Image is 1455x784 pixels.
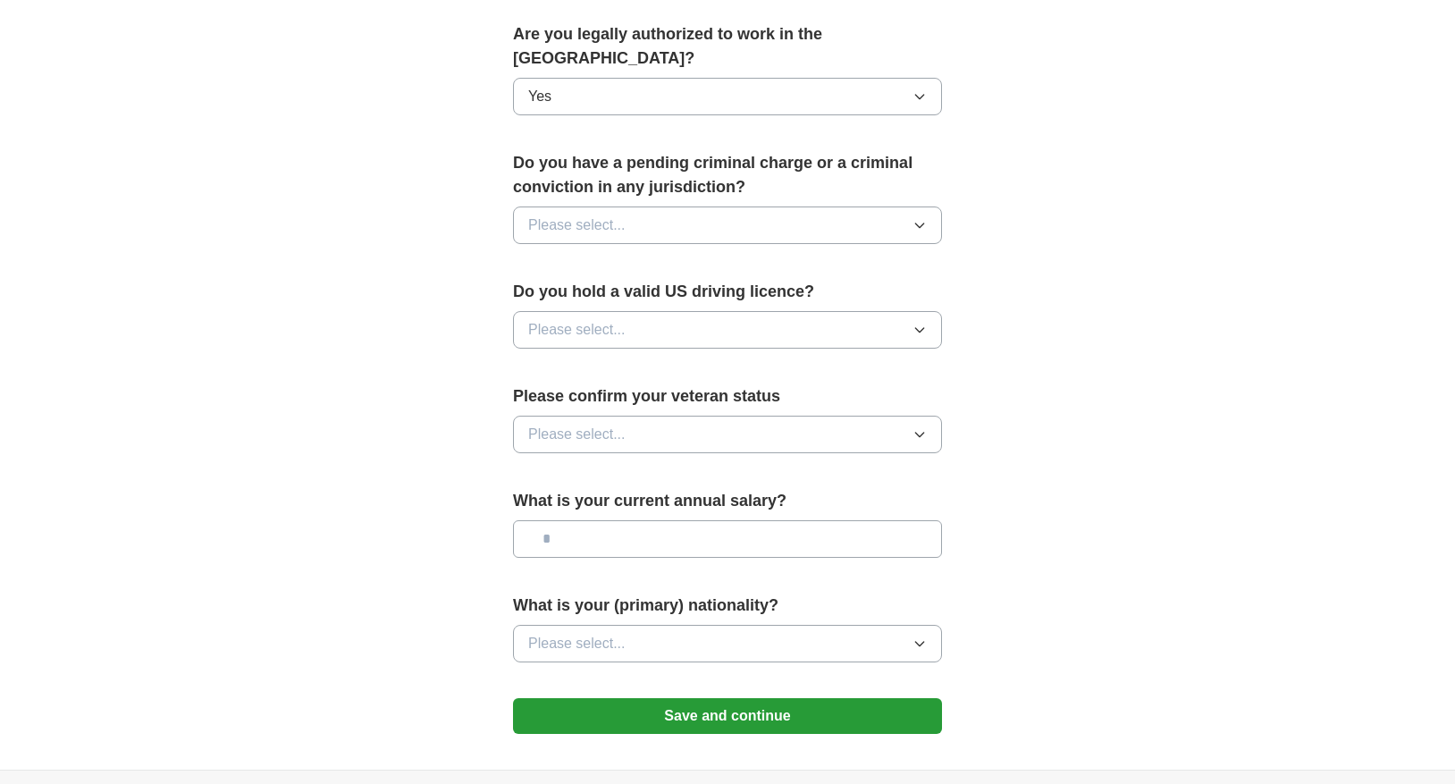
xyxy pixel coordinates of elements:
[528,319,626,341] span: Please select...
[528,215,626,236] span: Please select...
[528,424,626,445] span: Please select...
[513,311,942,349] button: Please select...
[513,416,942,453] button: Please select...
[528,633,626,654] span: Please select...
[513,78,942,115] button: Yes
[513,594,942,618] label: What is your (primary) nationality?
[513,151,942,199] label: Do you have a pending criminal charge or a criminal conviction in any jurisdiction?
[528,86,551,107] span: Yes
[513,384,942,409] label: Please confirm your veteran status
[513,698,942,734] button: Save and continue
[513,207,942,244] button: Please select...
[513,489,942,513] label: What is your current annual salary?
[513,280,942,304] label: Do you hold a valid US driving licence?
[513,22,942,71] label: Are you legally authorized to work in the [GEOGRAPHIC_DATA]?
[513,625,942,662] button: Please select...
